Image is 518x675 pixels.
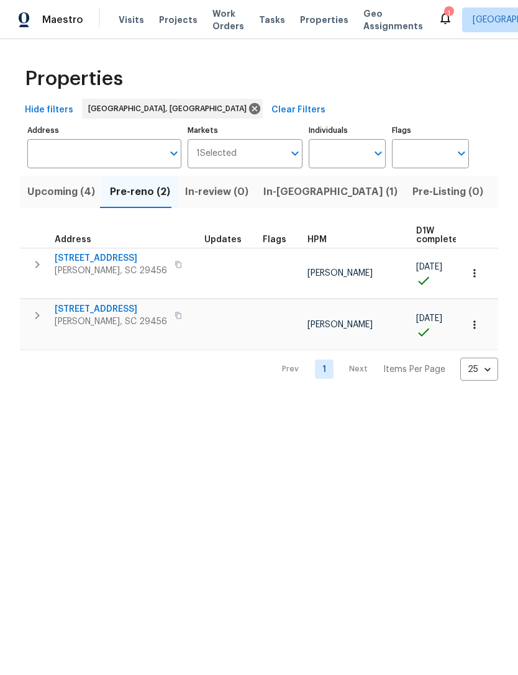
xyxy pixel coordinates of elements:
span: Properties [25,73,123,85]
a: Goto page 1 [315,360,334,379]
nav: Pagination Navigation [270,358,498,381]
span: Maestro [42,14,83,26]
div: 1 [444,7,453,20]
span: Properties [300,14,348,26]
span: In-[GEOGRAPHIC_DATA] (1) [263,183,398,201]
span: Upcoming (4) [27,183,95,201]
button: Open [165,145,183,162]
label: Individuals [309,127,386,134]
span: Projects [159,14,198,26]
span: Tasks [259,16,285,24]
span: Pre-Listing (0) [412,183,483,201]
div: 25 [460,353,498,386]
span: Geo Assignments [363,7,423,32]
span: Updates [204,235,242,244]
span: [PERSON_NAME] [307,269,373,278]
button: Open [286,145,304,162]
span: 1 Selected [196,148,237,159]
button: Clear Filters [266,99,330,122]
span: [DATE] [416,263,442,271]
span: D1W complete [416,227,458,244]
span: [DATE] [416,314,442,323]
span: Work Orders [212,7,244,32]
button: Open [453,145,470,162]
span: [GEOGRAPHIC_DATA], [GEOGRAPHIC_DATA] [88,102,252,115]
button: Open [370,145,387,162]
span: [PERSON_NAME], SC 29456 [55,265,167,277]
div: [GEOGRAPHIC_DATA], [GEOGRAPHIC_DATA] [82,99,263,119]
span: [STREET_ADDRESS] [55,303,167,315]
label: Address [27,127,181,134]
span: [STREET_ADDRESS] [55,252,167,265]
span: HPM [307,235,327,244]
span: [PERSON_NAME] [307,320,373,329]
label: Flags [392,127,469,134]
span: Hide filters [25,102,73,118]
button: Hide filters [20,99,78,122]
span: Visits [119,14,144,26]
span: Pre-reno (2) [110,183,170,201]
p: Items Per Page [383,363,445,376]
span: Flags [263,235,286,244]
span: In-review (0) [185,183,248,201]
span: Address [55,235,91,244]
span: Clear Filters [271,102,325,118]
label: Markets [188,127,303,134]
span: [PERSON_NAME], SC 29456 [55,315,167,328]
